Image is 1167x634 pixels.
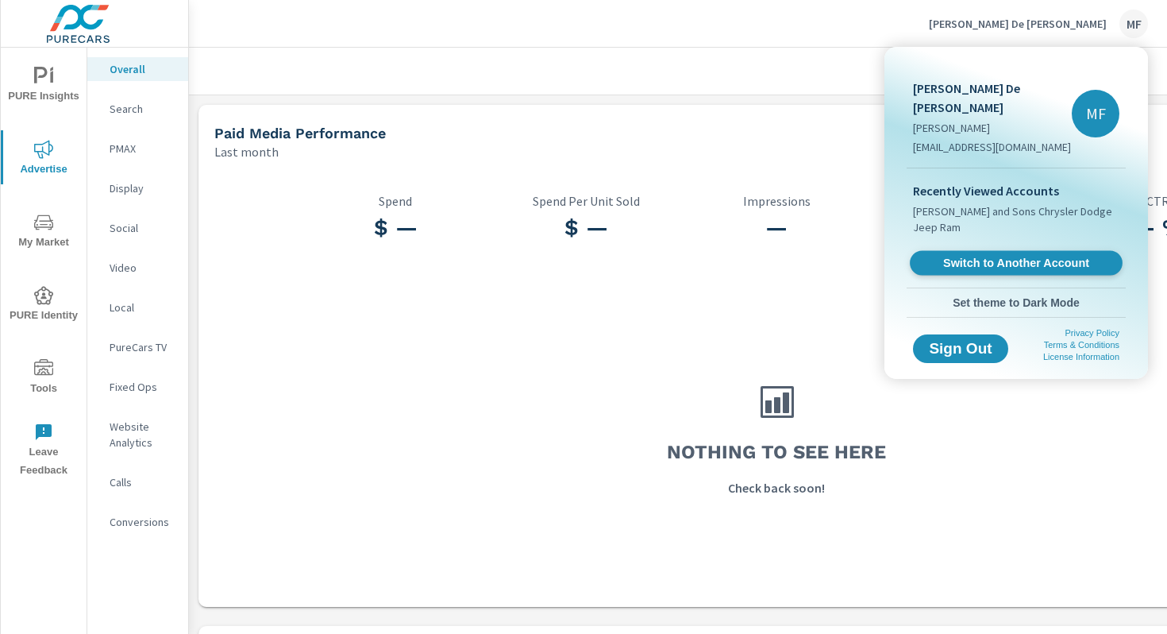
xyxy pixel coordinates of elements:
a: Switch to Another Account [910,251,1123,276]
a: Privacy Policy [1065,328,1119,338]
span: [PERSON_NAME] and Sons Chrysler Dodge Jeep Ram [913,203,1119,235]
p: [PERSON_NAME] [913,120,1072,136]
button: Set theme to Dark Mode [907,288,1126,317]
p: [EMAIL_ADDRESS][DOMAIN_NAME] [913,139,1072,155]
a: License Information [1043,352,1119,361]
span: Set theme to Dark Mode [913,296,1119,310]
a: Terms & Conditions [1044,340,1119,350]
span: Switch to Another Account [919,256,1113,271]
p: Recently Viewed Accounts [913,181,1119,200]
div: MF [1072,90,1119,137]
span: Sign Out [926,342,996,356]
p: [PERSON_NAME] De [PERSON_NAME] [913,79,1072,117]
button: Sign Out [913,334,1008,363]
